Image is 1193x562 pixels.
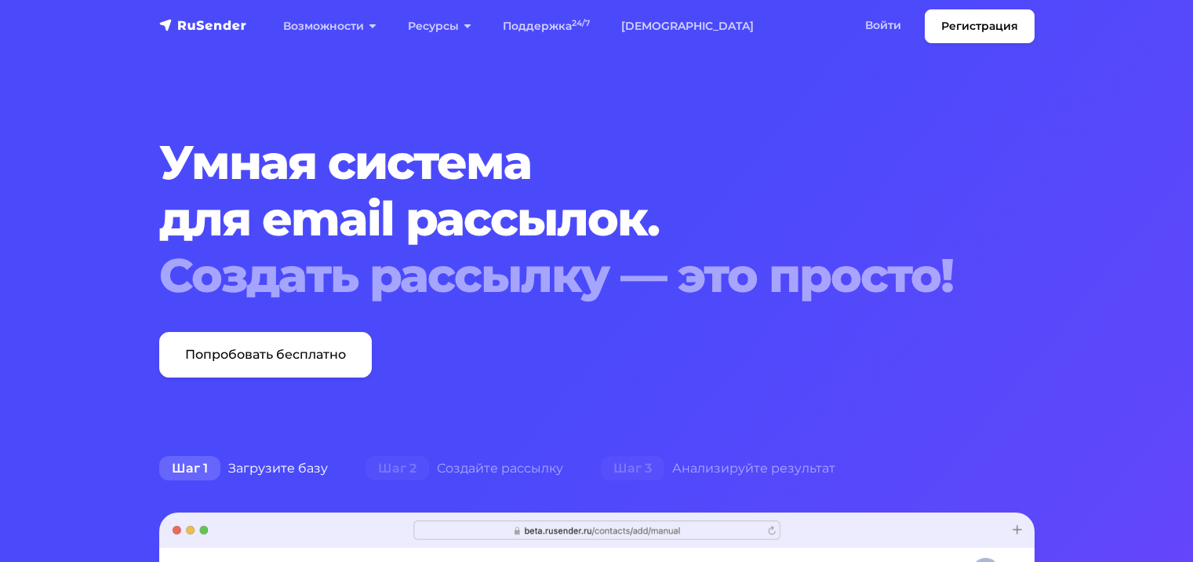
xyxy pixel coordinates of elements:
div: Анализируйте результат [582,453,854,484]
div: Загрузите базу [140,453,347,484]
div: Создать рассылку — это просто! [159,247,960,304]
span: Шаг 3 [601,456,664,481]
a: [DEMOGRAPHIC_DATA] [606,10,769,42]
a: Ресурсы [392,10,487,42]
img: RuSender [159,17,247,33]
span: Шаг 2 [366,456,429,481]
a: Попробовать бесплатно [159,332,372,378]
span: Шаг 1 [159,456,220,481]
h1: Умная система для email рассылок. [159,134,960,304]
div: Создайте рассылку [347,453,582,484]
a: Поддержка24/7 [487,10,606,42]
a: Регистрация [925,9,1035,43]
a: Возможности [267,10,392,42]
sup: 24/7 [572,18,590,28]
a: Войти [849,9,917,42]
